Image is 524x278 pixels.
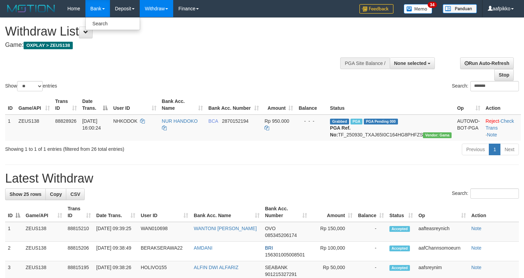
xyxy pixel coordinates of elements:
td: ZEUS138 [16,115,52,141]
span: Copy 901215327291 to clipboard [265,272,297,277]
img: MOTION_logo.png [5,3,57,14]
span: Rp 950.000 [264,118,289,124]
th: Action [483,95,521,115]
a: Copy [45,188,66,200]
input: Search: [470,81,519,91]
th: Trans ID: activate to sort column ascending [53,95,80,115]
a: CSV [66,188,85,200]
div: PGA Site Balance / [340,57,389,69]
th: Status: activate to sort column ascending [387,202,416,222]
span: Copy 085345206174 to clipboard [265,233,297,238]
a: Note [471,226,482,231]
span: NHKODOK [113,118,137,124]
span: Copy [50,191,62,197]
th: User ID: activate to sort column ascending [138,202,191,222]
a: Note [471,265,482,270]
span: Copy 2870152194 to clipboard [222,118,249,124]
span: None selected [394,61,427,66]
span: BCA [208,118,218,124]
th: Action [469,202,519,222]
select: Showentries [17,81,43,91]
img: panduan.png [443,4,477,13]
a: Stop [494,69,514,81]
th: Date Trans.: activate to sort column descending [80,95,111,115]
th: Op: activate to sort column ascending [454,95,483,115]
h1: Withdraw List [5,25,343,38]
div: Showing 1 to 1 of 1 entries (filtered from 26 total entries) [5,143,213,153]
a: AMDANI [194,245,212,251]
span: [DATE] 16:00:24 [82,118,101,131]
td: WAN010698 [138,222,191,242]
td: [DATE] 09:38:49 [94,242,138,261]
td: [DATE] 09:39:25 [94,222,138,242]
label: Search: [452,188,519,199]
span: PGA Pending [364,119,398,124]
span: Show 25 rows [10,191,41,197]
td: aafChannsomoeurn [416,242,469,261]
a: Run Auto-Refresh [460,57,514,69]
a: 1 [489,144,500,155]
input: Search: [470,188,519,199]
a: Note [487,132,497,137]
th: ID [5,95,16,115]
td: 1 [5,115,16,141]
th: Bank Acc. Name: activate to sort column ascending [191,202,262,222]
span: OXPLAY > ZEUS138 [24,42,73,49]
img: Button%20Memo.svg [404,4,432,14]
td: 88815206 [65,242,94,261]
th: User ID: activate to sort column ascending [110,95,159,115]
td: aafteasreynich [416,222,469,242]
label: Show entries [5,81,57,91]
a: Note [471,245,482,251]
span: Accepted [389,226,410,232]
a: Next [500,144,519,155]
th: Balance [296,95,327,115]
th: Op: activate to sort column ascending [416,202,469,222]
span: 88828926 [55,118,77,124]
td: 2 [5,242,23,261]
a: Search [86,19,140,28]
b: PGA Ref. No: [330,125,350,137]
a: Check Trans [486,118,514,131]
span: Marked by aafsolysreylen [350,119,362,124]
th: Game/API: activate to sort column ascending [23,202,65,222]
td: TF_250930_TXAJ65I0C164HG8PHFZS [327,115,454,141]
label: Search: [452,81,519,91]
span: OVO [265,226,276,231]
td: - [355,242,387,261]
span: CSV [70,191,80,197]
td: BERAKSERAWA22 [138,242,191,261]
th: Date Trans.: activate to sort column ascending [94,202,138,222]
td: 1 [5,222,23,242]
th: Balance: activate to sort column ascending [355,202,387,222]
span: SEABANK [265,265,288,270]
th: Bank Acc. Number: activate to sort column ascending [262,202,310,222]
a: Previous [462,144,489,155]
a: WANTONI [PERSON_NAME] [194,226,257,231]
img: Feedback.jpg [359,4,394,14]
span: Accepted [389,246,410,251]
th: Bank Acc. Name: activate to sort column ascending [159,95,206,115]
a: Reject [486,118,499,124]
span: Copy 156301005008501 to clipboard [265,252,305,257]
span: 34 [428,2,437,8]
th: Bank Acc. Number: activate to sort column ascending [206,95,262,115]
th: Status [327,95,454,115]
td: · · [483,115,521,141]
div: - - - [299,118,325,124]
a: Show 25 rows [5,188,46,200]
th: ID: activate to sort column descending [5,202,23,222]
td: ZEUS138 [23,242,65,261]
a: ALFIN DWI ALFARIZ [194,265,238,270]
a: NUR HANDOKO [162,118,198,124]
th: Game/API: activate to sort column ascending [16,95,52,115]
td: Rp 100,000 [310,242,355,261]
span: Vendor URL: https://trx31.1velocity.biz [423,132,452,138]
td: AUTOWD-BOT-PGA [454,115,483,141]
td: Rp 150,000 [310,222,355,242]
th: Amount: activate to sort column ascending [262,95,296,115]
td: 88815210 [65,222,94,242]
td: - [355,222,387,242]
td: ZEUS138 [23,222,65,242]
span: Accepted [389,265,410,271]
